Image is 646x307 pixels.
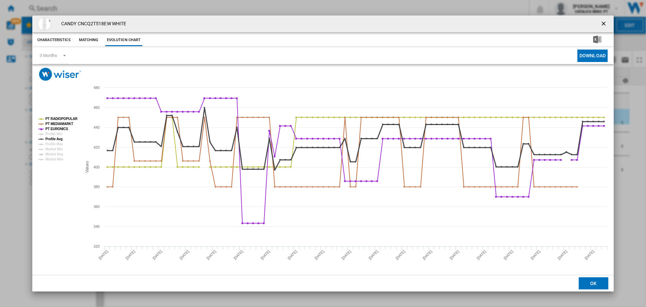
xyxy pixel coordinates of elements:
[38,17,51,31] img: 118301_0.jpg
[98,249,109,260] tspan: [DATE]
[58,21,126,27] h4: CANDY CNCQ2T518EW WHITE
[45,127,68,131] tspan: PT EURONICS
[94,185,100,189] tspan: 380
[94,105,100,110] tspan: 460
[449,249,460,260] tspan: [DATE]
[94,244,100,248] tspan: 320
[395,249,406,260] tspan: [DATE]
[579,277,608,289] button: OK
[600,20,608,28] ng-md-icon: getI18NText('BUTTONS.CLOSE_DIALOG')
[593,35,601,43] img: excel-24x24.png
[39,68,81,81] img: logo_wiser_300x94.png
[32,16,614,292] md-dialog: Product popup
[45,142,63,146] tspan: Profile Max
[577,50,608,62] button: Download
[341,249,352,260] tspan: [DATE]
[206,249,217,260] tspan: [DATE]
[45,147,63,151] tspan: Market Min
[94,205,100,209] tspan: 360
[233,249,244,260] tspan: [DATE]
[45,117,78,121] tspan: PT RADIOPOPULAR
[94,86,100,90] tspan: 480
[45,152,63,156] tspan: Market Avg
[94,165,100,169] tspan: 400
[94,224,100,228] tspan: 340
[503,249,514,260] tspan: [DATE]
[582,34,612,46] button: Download in Excel
[422,249,433,260] tspan: [DATE]
[476,249,487,260] tspan: [DATE]
[530,249,541,260] tspan: [DATE]
[105,34,143,46] button: Evolution chart
[584,249,595,260] tspan: [DATE]
[260,249,271,260] tspan: [DATE]
[287,249,298,260] tspan: [DATE]
[598,17,611,31] button: getI18NText('BUTTONS.CLOSE_DIALOG')
[45,122,73,126] tspan: PT MEDIAMARKT
[179,249,190,260] tspan: [DATE]
[45,132,62,136] tspan: Profile Min
[45,157,64,161] tspan: Market Max
[125,249,136,260] tspan: [DATE]
[94,125,100,129] tspan: 440
[85,161,89,173] tspan: Values
[557,249,568,260] tspan: [DATE]
[36,34,72,46] button: Characteristics
[314,249,325,260] tspan: [DATE]
[45,137,63,141] tspan: Profile Avg
[94,145,100,149] tspan: 420
[152,249,163,260] tspan: [DATE]
[368,249,379,260] tspan: [DATE]
[74,34,104,46] button: Matching
[40,53,57,58] div: 3 Months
